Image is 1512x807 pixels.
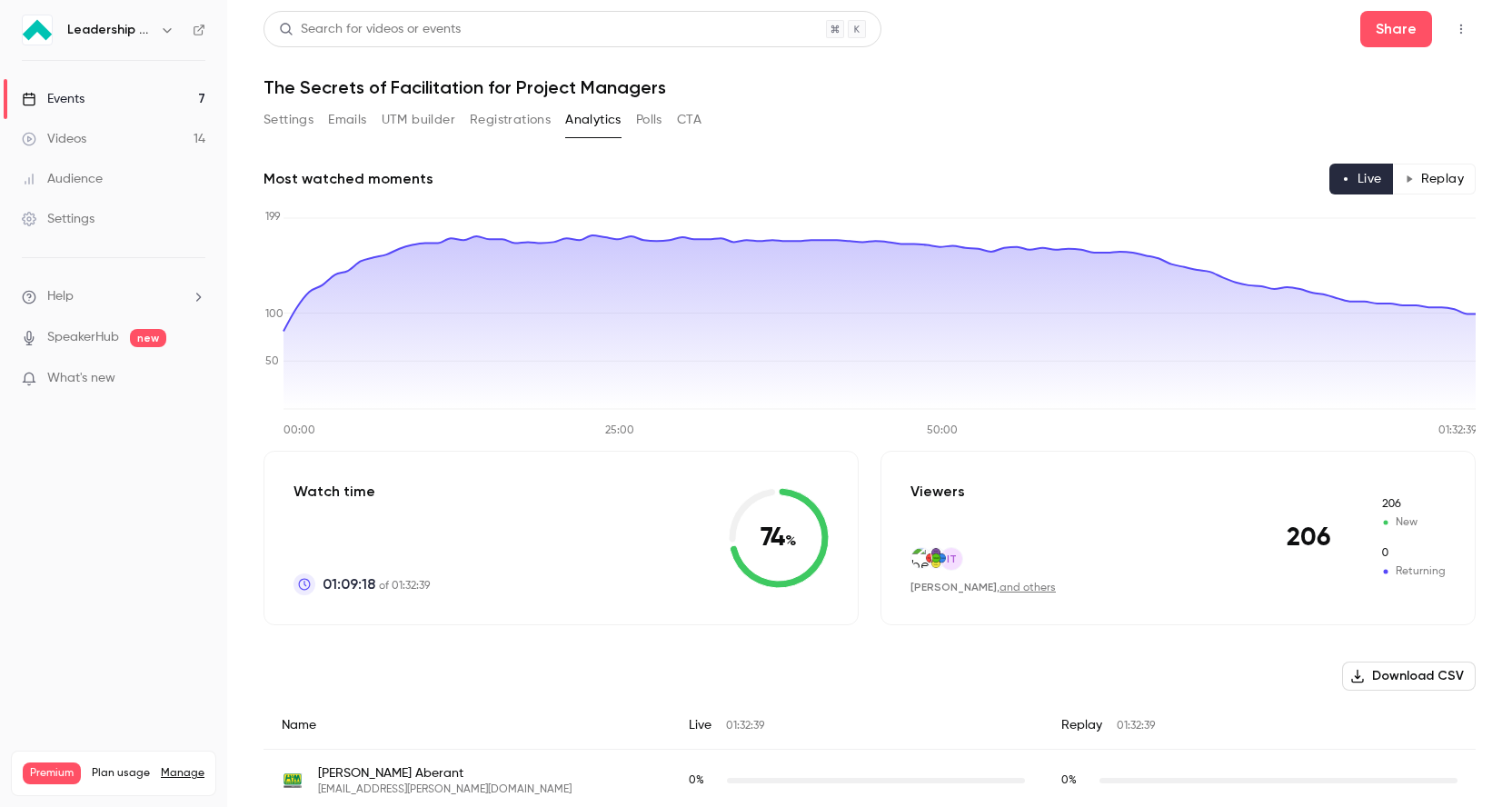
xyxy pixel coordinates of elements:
[1380,545,1446,562] span: Returning
[671,702,1043,750] div: Live
[470,105,551,134] button: Registrations
[130,329,166,347] span: new
[22,287,205,306] li: help-dropdown-opener
[565,105,622,134] button: Analytics
[1438,425,1477,436] tspan: 01:32:39
[726,721,764,732] span: 01:32:39
[382,105,455,134] button: UTM builder
[23,762,81,784] span: Premium
[265,356,279,367] tspan: 50
[1117,721,1155,732] span: 01:32:39
[947,551,957,567] span: IT
[264,76,1476,98] h1: The Secrets of Facilitation for Project Managers
[689,772,718,789] span: Live watch time
[293,481,430,503] p: Watch time
[1043,702,1476,750] div: Replay
[910,580,1056,595] div: ,
[1380,496,1446,513] span: New
[161,766,204,781] a: Manage
[1000,583,1056,593] a: and others
[926,548,946,568] img: markentrekin.com
[1380,563,1446,580] span: Returning
[910,581,997,593] span: [PERSON_NAME]
[677,105,701,134] button: CTA
[264,105,313,134] button: Settings
[279,20,461,39] div: Search for videos or events
[1342,662,1476,691] button: Download CSV
[1360,11,1432,47] button: Share
[265,212,281,223] tspan: 199
[264,168,433,190] h2: Most watched moments
[689,775,704,786] span: 0 %
[22,210,94,228] div: Settings
[264,702,671,750] div: Name
[323,573,430,595] p: of 01:32:39
[282,770,303,792] img: henkels.com
[47,287,74,306] span: Help
[1329,164,1394,194] button: Live
[67,21,153,39] h6: Leadership Strategies - 2025 Webinars
[318,764,572,782] span: [PERSON_NAME] Aberant
[605,425,634,436] tspan: 25:00
[328,105,366,134] button: Emails
[22,130,86,148] div: Videos
[910,481,965,503] p: Viewers
[47,328,119,347] a: SpeakerHub
[47,369,115,388] span: What's new
[636,105,662,134] button: Polls
[1061,775,1077,786] span: 0 %
[265,309,283,320] tspan: 100
[1393,164,1476,194] button: Replay
[92,766,150,781] span: Plan usage
[1061,772,1090,789] span: Replay watch time
[927,425,958,436] tspan: 50:00
[23,15,52,45] img: Leadership Strategies - 2025 Webinars
[283,425,315,436] tspan: 00:00
[323,573,375,595] span: 01:09:18
[22,90,85,108] div: Events
[911,540,931,576] img: bellsouth.net
[1380,514,1446,531] span: New
[22,170,103,188] div: Audience
[318,782,572,797] span: [EMAIL_ADDRESS][PERSON_NAME][DOMAIN_NAME]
